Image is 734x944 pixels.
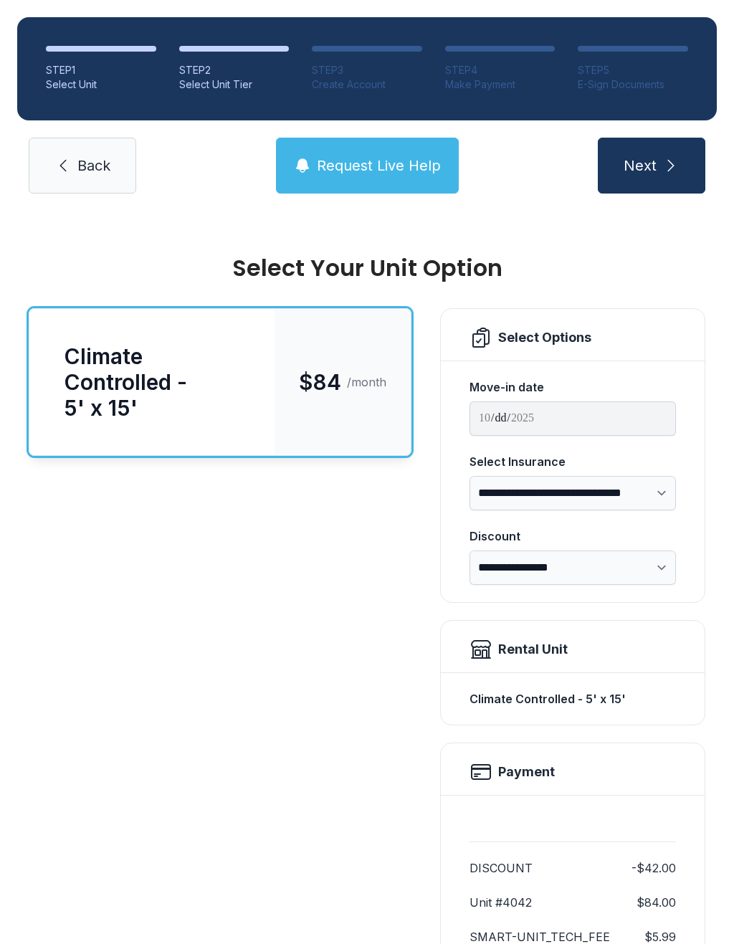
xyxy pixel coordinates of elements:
[498,762,555,782] h2: Payment
[347,373,386,391] span: /month
[299,369,341,395] span: $84
[77,156,110,176] span: Back
[46,77,156,92] div: Select Unit
[578,63,688,77] div: STEP 5
[637,894,676,911] dd: $84.00
[498,639,568,659] div: Rental Unit
[470,859,533,877] dt: DISCOUNT
[64,343,240,421] div: Climate Controlled - 5' x 15'
[470,685,676,713] div: Climate Controlled - 5' x 15'
[312,77,422,92] div: Create Account
[470,378,676,396] div: Move-in date
[631,859,676,877] dd: -$42.00
[624,156,657,176] span: Next
[498,328,591,348] div: Select Options
[470,894,532,911] dt: Unit #4042
[470,528,676,545] div: Discount
[179,77,290,92] div: Select Unit Tier
[470,401,676,436] input: Move-in date
[317,156,441,176] span: Request Live Help
[46,63,156,77] div: STEP 1
[470,550,676,585] select: Discount
[578,77,688,92] div: E-Sign Documents
[470,453,676,470] div: Select Insurance
[445,77,556,92] div: Make Payment
[312,63,422,77] div: STEP 3
[179,63,290,77] div: STEP 2
[29,257,705,280] div: Select Your Unit Option
[470,476,676,510] select: Select Insurance
[445,63,556,77] div: STEP 4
